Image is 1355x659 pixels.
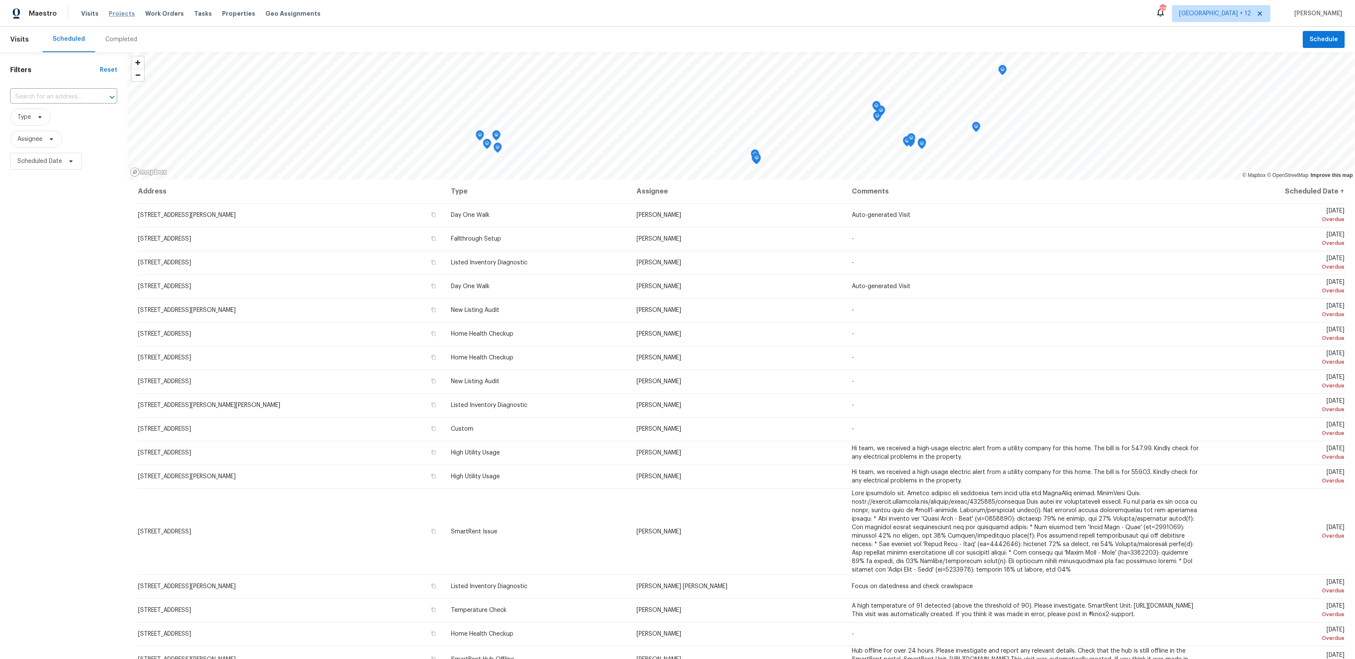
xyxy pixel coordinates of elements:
span: [PERSON_NAME] [637,631,681,637]
span: [STREET_ADDRESS] [138,283,191,289]
div: Reset [100,66,117,74]
span: Focus on datedness and check crawlspace [852,583,973,589]
div: Overdue [1214,239,1344,247]
div: Map marker [918,138,926,151]
div: Overdue [1214,381,1344,390]
span: [PERSON_NAME] [1291,9,1342,18]
span: Hi team, we received a high-usage electric alert from a utility company for this home. The bill i... [852,469,1198,484]
button: Copy Address [430,258,437,266]
button: Copy Address [430,211,437,219]
span: [DATE] [1214,627,1344,642]
span: - [852,379,854,384]
span: [STREET_ADDRESS] [138,607,191,613]
div: Map marker [872,101,881,114]
span: [PERSON_NAME] [637,450,681,456]
div: Map marker [752,154,760,167]
div: Overdue [1214,405,1344,414]
div: Map marker [492,130,501,143]
span: Fallthrough Setup [451,236,501,242]
span: Scheduled Date [17,157,62,165]
span: [DATE] [1214,579,1344,595]
div: Map marker [752,153,761,166]
span: [DATE] [1214,303,1344,319]
span: SmartRent Issue [451,529,497,535]
span: Auto-generated Visit [852,212,910,218]
span: [STREET_ADDRESS] [138,260,191,266]
span: Tasks [194,11,212,17]
span: [PERSON_NAME] [637,426,681,432]
a: OpenStreetMap [1267,172,1308,178]
button: Copy Address [430,425,437,432]
span: [STREET_ADDRESS] [138,331,191,337]
button: Copy Address [430,330,437,337]
div: Overdue [1214,634,1344,642]
span: [DATE] [1214,374,1344,390]
span: Listed Inventory Diagnostic [451,402,527,408]
div: Map marker [972,122,980,135]
span: Auto-generated Visit [852,283,910,289]
button: Copy Address [430,606,437,614]
span: [PERSON_NAME] [637,379,681,384]
span: Geo Assignments [265,9,321,18]
span: [PERSON_NAME] [637,529,681,535]
div: Scheduled [53,35,85,43]
span: - [852,331,854,337]
button: Copy Address [430,582,437,590]
div: Overdue [1214,477,1344,485]
span: [PERSON_NAME] [637,212,681,218]
th: Type [444,179,630,203]
span: Projects [109,9,135,18]
span: [PERSON_NAME] [637,307,681,313]
div: Completed [105,35,137,44]
button: Copy Address [430,377,437,385]
span: - [852,355,854,361]
span: [PERSON_NAME] [637,607,681,613]
span: Home Health Checkup [451,355,513,361]
span: Home Health Checkup [451,331,513,337]
span: Schedule [1310,34,1338,45]
span: [STREET_ADDRESS] [138,450,191,456]
div: Map marker [877,106,885,119]
span: [STREET_ADDRESS][PERSON_NAME][PERSON_NAME] [138,402,280,408]
h1: Filters [10,66,100,74]
button: Copy Address [430,527,437,535]
span: Hi team, we received a high-usage electric alert from a utility company for this home. The bill i... [852,446,1199,460]
span: Listed Inventory Diagnostic [451,583,527,589]
span: [DATE] [1214,603,1344,619]
span: [STREET_ADDRESS][PERSON_NAME] [138,212,236,218]
div: Map marker [751,149,759,163]
span: [DATE] [1214,446,1344,461]
span: - [852,426,854,432]
span: [DATE] [1214,279,1344,295]
span: [DATE] [1214,208,1344,224]
div: Map marker [483,139,491,152]
span: [STREET_ADDRESS] [138,426,191,432]
span: [STREET_ADDRESS] [138,631,191,637]
a: Mapbox [1242,172,1266,178]
button: Copy Address [430,472,437,480]
span: [STREET_ADDRESS][PERSON_NAME] [138,474,236,480]
span: Type [17,113,31,121]
span: [PERSON_NAME] [PERSON_NAME] [637,583,727,589]
span: Maestro [29,9,57,18]
button: Copy Address [430,353,437,361]
span: Listed Inventory Diagnostic [451,260,527,266]
span: [DATE] [1214,422,1344,437]
span: [DATE] [1214,327,1344,342]
span: [DATE] [1214,351,1344,366]
button: Copy Address [430,306,437,314]
button: Zoom in [132,56,144,69]
th: Comments [845,179,1207,203]
span: Work Orders [145,9,184,18]
button: Copy Address [430,235,437,242]
div: Overdue [1214,586,1344,595]
span: [DATE] [1214,398,1344,414]
button: Zoom out [132,69,144,81]
div: Map marker [493,143,502,156]
span: [PERSON_NAME] [637,474,681,480]
span: [DATE] [1214,469,1344,485]
button: Open [106,91,118,103]
div: Map marker [918,139,926,152]
span: - [852,260,854,266]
